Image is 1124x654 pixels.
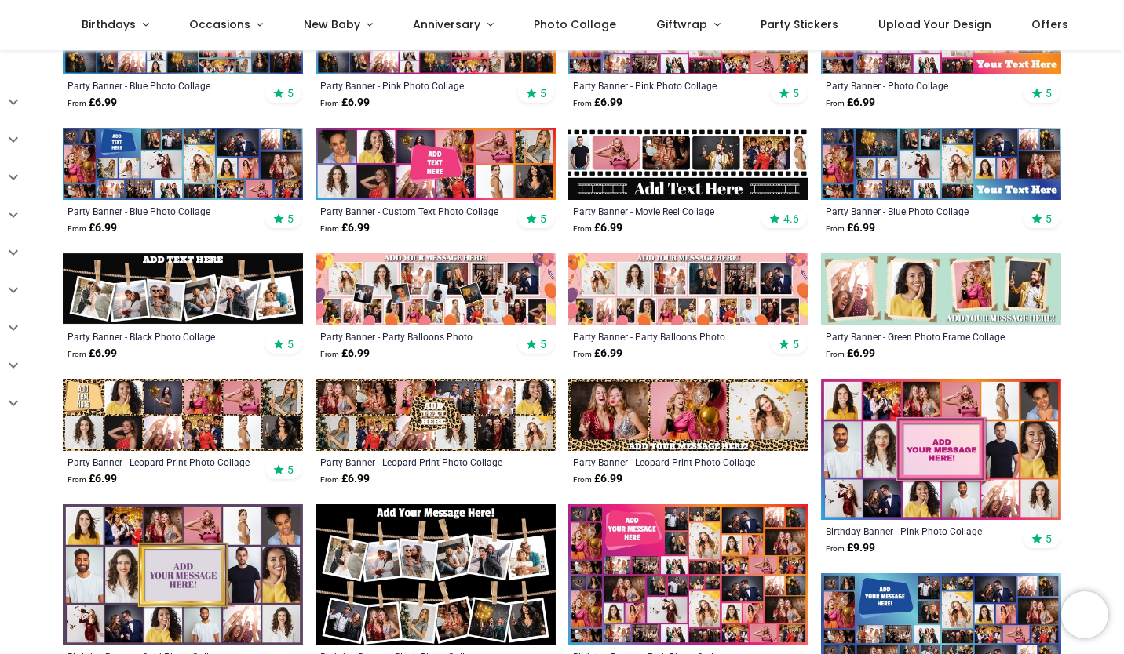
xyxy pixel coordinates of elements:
[826,346,875,362] strong: £ 6.99
[1046,212,1052,226] span: 5
[304,16,360,32] span: New Baby
[1061,591,1108,638] iframe: Brevo live chat
[320,99,339,107] span: From
[320,224,339,233] span: From
[826,95,875,111] strong: £ 6.99
[68,224,86,233] span: From
[793,337,799,351] span: 5
[573,475,592,484] span: From
[568,253,808,325] img: Personalised Party Banner - Party Balloons Photo Collage - 17 Photo Upload
[63,379,303,451] img: Personalised Party Banner - Leopard Print Photo Collage - 11 Photo Upload
[826,540,875,556] strong: £ 9.99
[68,475,86,484] span: From
[826,79,1010,92] a: Party Banner - Photo Collage
[573,205,757,217] a: Party Banner - Movie Reel Collage
[68,99,86,107] span: From
[320,220,370,236] strong: £ 6.99
[826,99,845,107] span: From
[573,79,757,92] a: Party Banner - Pink Photo Collage
[68,95,117,111] strong: £ 6.99
[68,456,252,468] a: Party Banner - Leopard Print Photo Collage
[821,128,1061,200] img: Personalised Party Banner - Blue Photo Collage - 23 Photo upload
[573,220,622,236] strong: £ 6.99
[793,86,799,100] span: 5
[568,504,808,645] img: Personalised Birthday Backdrop Banner - Pink Photo Collage - Add Text & 48 Photo Upload
[63,504,303,645] img: Personalised Birthday Backdrop Banner - Gold Photo Collage - 16 Photo Upload
[573,471,622,487] strong: £ 6.99
[68,205,252,217] a: Party Banner - Blue Photo Collage
[1046,86,1052,100] span: 5
[568,379,808,451] img: Personalised Party Banner - Leopard Print Photo Collage - 3 Photo Upload
[568,128,808,200] img: Personalised Party Banner - Movie Reel Collage - 6 Photo Upload
[316,504,556,645] img: Personalised Birthday Backdrop Banner - Black Photo Collage - 12 Photo Upload
[826,350,845,358] span: From
[68,79,252,92] a: Party Banner - Blue Photo Collage
[540,337,546,351] span: 5
[320,350,339,358] span: From
[68,471,117,487] strong: £ 6.99
[573,350,592,358] span: From
[320,330,505,343] a: Party Banner - Party Balloons Photo Collage
[68,220,117,236] strong: £ 6.99
[783,212,799,226] span: 4.6
[316,379,556,451] img: Personalised Party Banner - Leopard Print Photo Collage - Custom Text & 12 Photo Upload
[63,128,303,200] img: Personalised Party Banner - Blue Photo Collage - Custom Text & 25 Photo upload
[82,16,136,32] span: Birthdays
[287,212,294,226] span: 5
[573,224,592,233] span: From
[1031,16,1068,32] span: Offers
[573,99,592,107] span: From
[534,16,616,32] span: Photo Collage
[826,330,1010,343] a: Party Banner - Green Photo Frame Collage
[287,86,294,100] span: 5
[826,525,1010,537] a: Birthday Banner - Pink Photo Collage
[189,16,250,32] span: Occasions
[821,379,1061,520] img: Personalised Birthday Backdrop Banner - Pink Photo Collage - 16 Photo Upload
[320,79,505,92] a: Party Banner - Pink Photo Collage
[287,337,294,351] span: 5
[761,16,838,32] span: Party Stickers
[573,346,622,362] strong: £ 6.99
[1046,532,1052,546] span: 5
[320,95,370,111] strong: £ 6.99
[826,220,875,236] strong: £ 6.99
[320,205,505,217] a: Party Banner - Custom Text Photo Collage
[573,456,757,468] a: Party Banner - Leopard Print Photo Collage
[320,456,505,468] a: Party Banner - Leopard Print Photo Collage
[540,86,546,100] span: 5
[316,128,556,200] img: Personalised Party Banner - Custom Text Photo Collage - 12 Photo Upload
[68,330,252,343] a: Party Banner - Black Photo Collage
[63,253,303,325] img: Personalised Party Banner - Black Photo Collage - 6 Photo Upload
[540,212,546,226] span: 5
[316,253,556,325] img: Personalised Party Banner - Party Balloons Photo Collage - 22 Photo Upload
[320,475,339,484] span: From
[287,463,294,477] span: 5
[826,224,845,233] span: From
[826,205,1010,217] a: Party Banner - Blue Photo Collage
[320,346,370,362] strong: £ 6.99
[821,253,1061,325] img: Personalised Party Banner - Green Photo Frame Collage - 4 Photo Upload
[573,95,622,111] strong: £ 6.99
[573,330,757,343] a: Party Banner - Party Balloons Photo Collage
[68,350,86,358] span: From
[413,16,480,32] span: Anniversary
[320,471,370,487] strong: £ 6.99
[68,346,117,362] strong: £ 6.99
[878,16,991,32] span: Upload Your Design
